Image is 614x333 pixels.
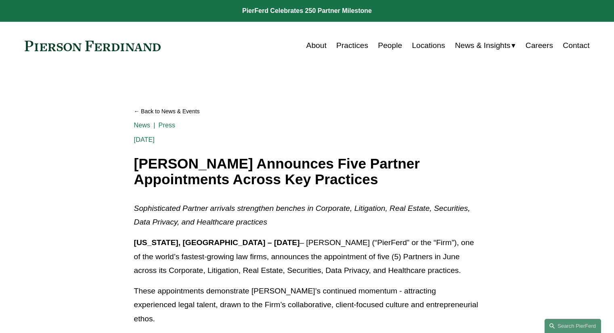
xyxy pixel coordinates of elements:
em: Sophisticated Partner arrivals strengthen benches in Corporate, Litigation, Real Estate, Securiti... [134,204,472,227]
a: Careers [526,38,553,53]
span: [DATE] [134,136,155,143]
a: Press [159,122,176,129]
p: – [PERSON_NAME] (“PierFerd” or the “Firm”), one of the world’s fastest-growing law firms, announc... [134,236,480,278]
a: News [134,122,151,129]
a: Practices [336,38,368,53]
p: These appointments demonstrate [PERSON_NAME]’s continued momentum - attracting experienced legal ... [134,284,480,326]
a: Contact [563,38,589,53]
a: Back to News & Events [134,104,480,119]
a: Locations [412,38,445,53]
a: People [378,38,402,53]
a: folder dropdown [455,38,516,53]
h1: [PERSON_NAME] Announces Five Partner Appointments Across Key Practices [134,156,480,187]
a: About [306,38,327,53]
span: News & Insights [455,39,511,53]
strong: [US_STATE], [GEOGRAPHIC_DATA] – [DATE] [134,238,300,247]
a: Search this site [545,319,601,333]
